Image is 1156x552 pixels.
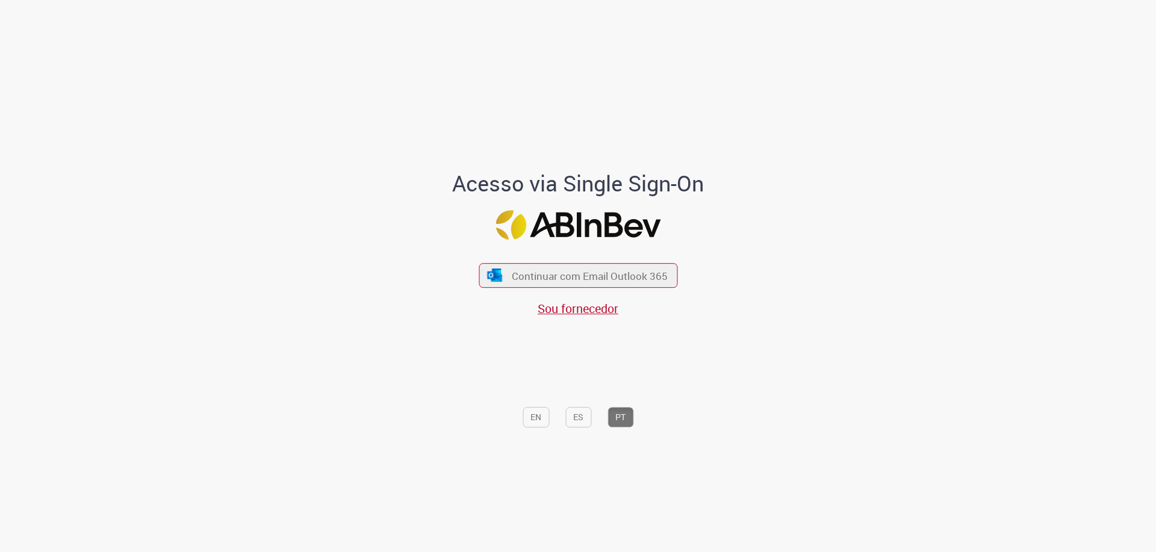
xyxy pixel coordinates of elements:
button: ES [565,407,591,427]
img: ícone Azure/Microsoft 360 [486,269,503,282]
button: ícone Azure/Microsoft 360 Continuar com Email Outlook 365 [479,263,677,288]
h1: Acesso via Single Sign-On [411,172,745,196]
img: Logo ABInBev [496,210,660,240]
button: EN [523,407,549,427]
span: Continuar com Email Outlook 365 [512,268,668,282]
a: Sou fornecedor [538,300,618,317]
button: PT [608,407,633,427]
